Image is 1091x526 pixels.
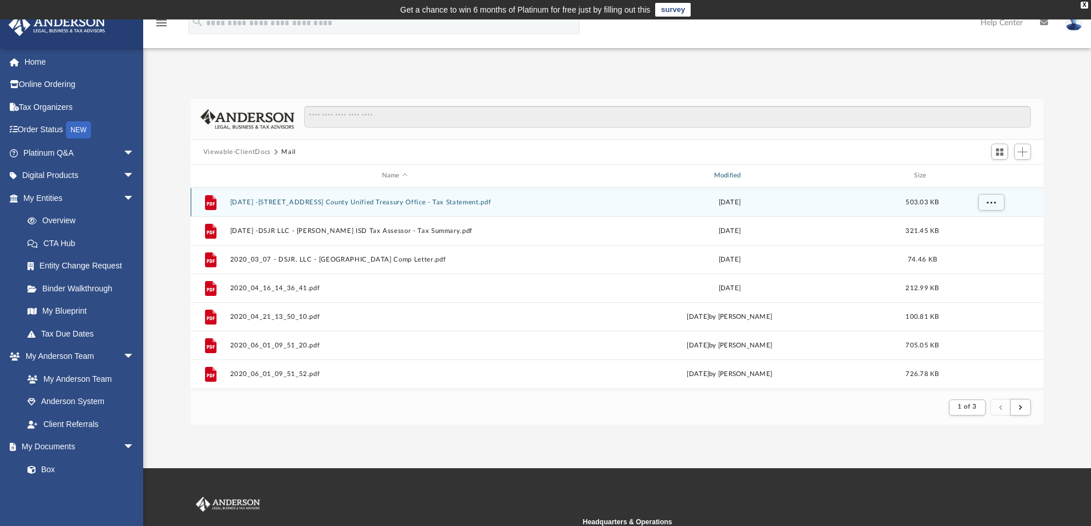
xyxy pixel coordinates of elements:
[8,141,152,164] a: Platinum Q&Aarrow_drop_down
[123,345,146,369] span: arrow_drop_down
[230,227,560,235] button: [DATE] -DSJR LLC - [PERSON_NAME] ISD Tax Assessor - Tax Summary.pdf
[905,313,939,319] span: 100.81 KB
[16,481,146,504] a: Meeting Minutes
[123,436,146,459] span: arrow_drop_down
[565,226,895,236] div: [DATE]
[949,400,985,416] button: 1 of 3
[991,144,1009,160] button: Switch to Grid View
[123,164,146,188] span: arrow_drop_down
[1014,144,1031,160] button: Add
[5,14,109,36] img: Anderson Advisors Platinum Portal
[16,322,152,345] a: Tax Due Dates
[230,370,560,378] button: 2020_06_01_09_51_52.pdf
[16,413,146,436] a: Client Referrals
[1065,14,1082,31] img: User Pic
[565,197,895,207] div: [DATE]
[16,390,146,413] a: Anderson System
[230,284,560,292] button: 2020_04_16_14_36_41.pdf
[203,147,271,157] button: Viewable-ClientDocs
[196,171,224,181] div: id
[281,147,296,157] button: Mail
[905,199,939,205] span: 503.03 KB
[155,22,168,30] a: menu
[905,284,939,291] span: 212.99 KB
[304,106,1031,128] input: Search files and folders
[8,436,146,458] a: My Documentsarrow_drop_down
[123,187,146,210] span: arrow_drop_down
[16,255,152,278] a: Entity Change Request
[565,311,895,322] div: [DATE] by [PERSON_NAME]
[230,313,560,321] button: 2020_04_21_13_50_10.pdf
[8,118,152,142] a: Order StatusNEW
[16,209,152,232] a: Overview
[565,254,895,264] div: [DATE]
[16,277,152,300] a: Binder Walkthrough
[66,121,91,139] div: NEW
[230,256,560,263] button: 2020_03_07 - DSJR, LLC - [GEOGRAPHIC_DATA] Comp Letter.pdf
[16,300,146,323] a: My Blueprint
[8,345,146,368] a: My Anderson Teamarrow_drop_down
[16,232,152,255] a: CTA Hub
[905,227,939,234] span: 321.45 KB
[191,188,1044,390] div: grid
[655,3,691,17] a: survey
[564,171,894,181] div: Modified
[8,96,152,118] a: Tax Organizers
[950,171,1030,181] div: id
[16,367,140,390] a: My Anderson Team
[905,370,939,377] span: 726.78 KB
[400,3,651,17] div: Get a chance to win 6 months of Platinum for free just by filling out this
[155,16,168,30] i: menu
[16,458,140,481] a: Box
[8,164,152,187] a: Digital Productsarrow_drop_down
[123,141,146,165] span: arrow_drop_down
[905,342,939,348] span: 705.05 KB
[899,171,945,181] div: Size
[565,340,895,350] div: [DATE] by [PERSON_NAME]
[230,199,560,206] button: [DATE] -[STREET_ADDRESS] County Unified Treasury Office - Tax Statement.pdf
[978,193,1004,211] button: More options
[194,497,262,512] img: Anderson Advisors Platinum Portal
[8,187,152,209] a: My Entitiesarrow_drop_down
[8,50,152,73] a: Home
[229,171,559,181] div: Name
[565,283,895,293] div: [DATE]
[8,73,152,96] a: Online Ordering
[958,404,976,410] span: 1 of 3
[191,15,204,28] i: search
[1081,2,1088,9] div: close
[908,256,937,262] span: 74.46 KB
[565,369,895,379] div: [DATE] by [PERSON_NAME]
[230,342,560,349] button: 2020_06_01_09_51_20.pdf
